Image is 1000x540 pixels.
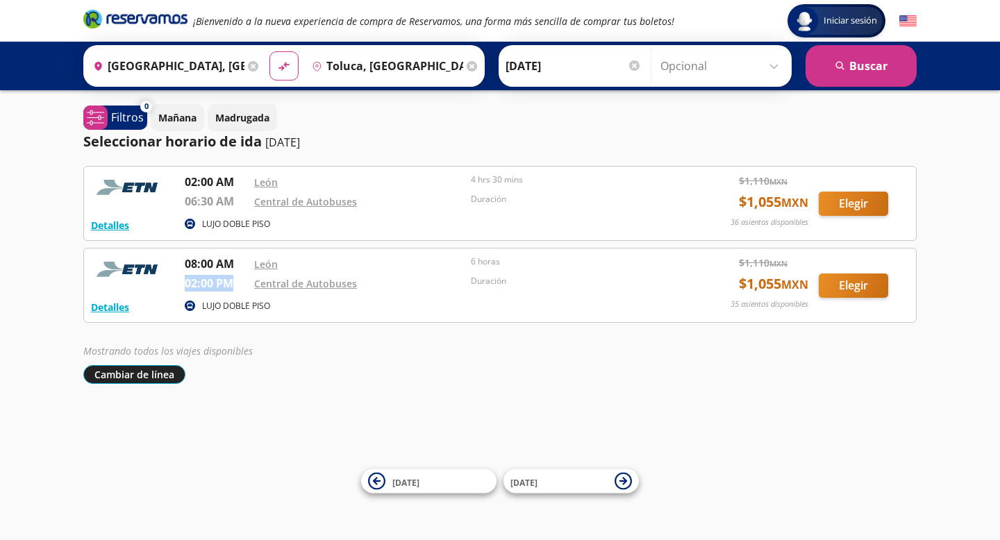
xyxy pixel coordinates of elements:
p: Duración [471,275,681,287]
small: MXN [769,258,787,269]
span: $ 1,110 [739,255,787,270]
span: 0 [144,101,149,112]
small: MXN [781,195,808,210]
a: León [254,258,278,271]
button: [DATE] [503,469,639,493]
a: Central de Autobuses [254,277,357,290]
p: 6 horas [471,255,681,268]
button: Madrugada [208,104,277,131]
em: Mostrando todos los viajes disponibles [83,344,253,357]
p: Mañana [158,110,197,125]
p: LUJO DOBLE PISO [202,218,270,230]
small: MXN [769,176,787,187]
p: Seleccionar horario de ida [83,131,262,152]
button: Mañana [151,104,204,131]
button: Elegir [819,192,888,216]
input: Buscar Origen [87,49,244,83]
p: 02:00 AM [185,174,247,190]
input: Opcional [660,49,785,83]
a: León [254,176,278,189]
span: $ 1,055 [739,192,808,212]
img: RESERVAMOS [91,174,167,201]
a: Brand Logo [83,8,187,33]
button: [DATE] [361,469,497,493]
small: MXN [781,277,808,292]
img: RESERVAMOS [91,255,167,283]
input: Elegir Fecha [506,49,642,83]
button: English [899,12,917,30]
input: Buscar Destino [306,49,463,83]
p: Filtros [111,109,144,126]
button: Detalles [91,218,129,233]
p: LUJO DOBLE PISO [202,300,270,312]
p: Duración [471,193,681,205]
span: $ 1,110 [739,174,787,188]
p: 08:00 AM [185,255,247,272]
p: 35 asientos disponibles [731,298,808,310]
span: $ 1,055 [739,273,808,294]
span: Iniciar sesión [818,14,883,28]
p: 06:30 AM [185,193,247,210]
p: Madrugada [215,110,269,125]
button: Detalles [91,300,129,314]
p: 36 asientos disponibles [731,217,808,228]
em: ¡Bienvenido a la nueva experiencia de compra de Reservamos, una forma más sencilla de comprar tus... [193,15,674,28]
span: [DATE] [510,476,537,488]
p: 02:00 PM [185,275,247,292]
p: [DATE] [265,134,300,151]
i: Brand Logo [83,8,187,29]
button: Buscar [806,45,917,87]
button: Cambiar de línea [83,365,185,384]
button: Elegir [819,273,888,298]
p: 4 hrs 30 mins [471,174,681,186]
span: [DATE] [392,476,419,488]
button: 0Filtros [83,106,147,130]
a: Central de Autobuses [254,195,357,208]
